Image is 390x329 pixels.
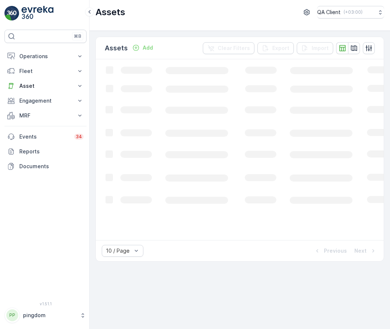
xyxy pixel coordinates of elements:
[4,308,87,323] button: PPpingdom
[19,67,72,75] p: Fleet
[297,42,333,54] button: Import
[95,6,125,18] p: Assets
[19,112,72,119] p: MRF
[76,134,82,140] p: 34
[4,144,87,159] a: Reports
[257,42,294,54] button: Export
[312,44,329,52] p: Import
[4,93,87,108] button: Engagement
[317,6,384,19] button: QA Client(+03:00)
[4,302,87,306] span: v 1.51.1
[19,148,84,155] p: Reports
[19,53,72,60] p: Operations
[19,82,72,90] p: Asset
[324,247,347,255] p: Previous
[4,108,87,123] button: MRF
[143,44,153,51] p: Add
[344,9,363,15] p: ( +03:00 )
[19,97,72,104] p: Engagement
[22,6,53,21] img: logo_light-DOdMpM7g.png
[203,42,254,54] button: Clear Filters
[354,246,378,255] button: Next
[313,246,348,255] button: Previous
[19,133,70,140] p: Events
[354,247,367,255] p: Next
[6,309,18,321] div: PP
[317,9,341,16] p: QA Client
[74,33,81,39] p: ⌘B
[19,163,84,170] p: Documents
[129,43,156,52] button: Add
[4,64,87,79] button: Fleet
[4,129,87,144] a: Events34
[105,43,128,53] p: Assets
[4,6,19,21] img: logo
[4,79,87,93] button: Asset
[218,44,250,52] p: Clear Filters
[4,49,87,64] button: Operations
[272,44,289,52] p: Export
[23,312,76,319] p: pingdom
[4,159,87,174] a: Documents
